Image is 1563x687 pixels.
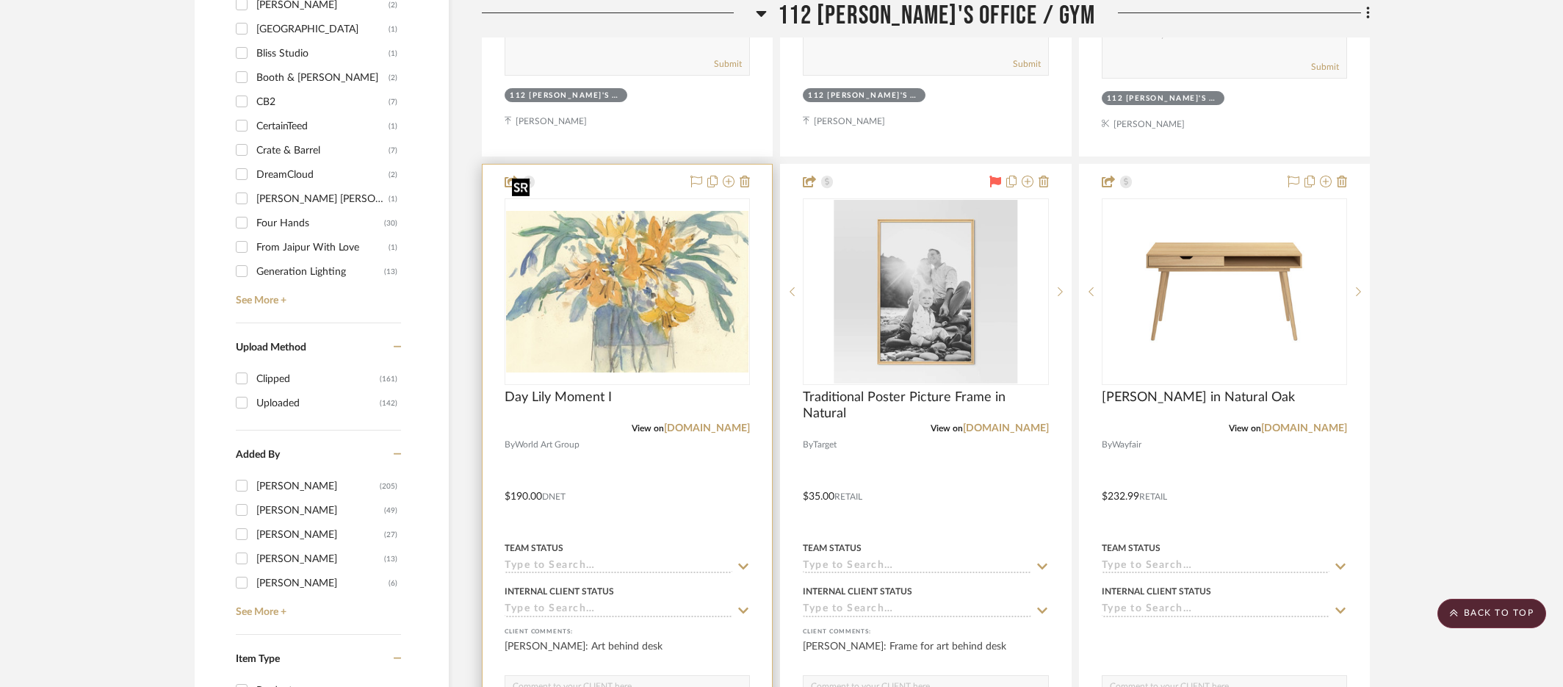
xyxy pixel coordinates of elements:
[384,260,397,284] div: (13)
[232,595,401,619] a: See More +
[380,475,397,498] div: (205)
[632,424,664,433] span: View on
[834,200,1017,384] img: Traditional Poster Picture Frame in Natural
[664,423,750,434] a: [DOMAIN_NAME]
[1102,560,1329,574] input: Type to Search…
[256,187,389,211] div: [PERSON_NAME] [PERSON_NAME]
[1229,424,1261,433] span: View on
[963,423,1049,434] a: [DOMAIN_NAME]
[803,560,1030,574] input: Type to Search…
[1311,60,1339,73] button: Submit
[506,211,748,373] img: Day Lily Moment I
[510,90,618,101] div: 112 [PERSON_NAME]'s Office / Gym
[256,163,389,187] div: DreamCloud
[256,367,380,391] div: Clipped
[1102,438,1112,452] span: By
[256,499,384,522] div: [PERSON_NAME]
[236,342,306,353] span: Upload Method
[808,90,917,101] div: 112 [PERSON_NAME]'s Office / Gym
[384,547,397,571] div: (13)
[380,392,397,415] div: (142)
[803,542,862,555] div: Team Status
[803,585,912,598] div: Internal Client Status
[389,139,397,162] div: (7)
[389,115,397,138] div: (1)
[256,42,389,65] div: Bliss Studio
[1261,423,1347,434] a: [DOMAIN_NAME]
[505,585,614,598] div: Internal Client Status
[1102,603,1329,617] input: Type to Search…
[803,639,1048,669] div: [PERSON_NAME]: Frame for art behind desk
[515,438,580,452] span: World Art Group
[389,18,397,41] div: (1)
[1102,585,1211,598] div: Internal Client Status
[236,654,280,664] span: Item Type
[1102,389,1295,406] span: [PERSON_NAME] in Natural Oak
[505,389,612,406] span: Day Lily Moment I
[803,438,813,452] span: By
[505,199,749,384] div: 0
[256,547,384,571] div: [PERSON_NAME]
[1102,542,1160,555] div: Team Status
[714,57,742,71] button: Submit
[803,389,1048,422] span: Traditional Poster Picture Frame in Natural
[505,542,563,555] div: Team Status
[1107,93,1216,104] div: 112 [PERSON_NAME]'s Office / Gym
[813,438,837,452] span: Target
[1437,599,1546,628] scroll-to-top-button: BACK TO TOP
[803,603,1030,617] input: Type to Search…
[389,187,397,211] div: (1)
[380,367,397,391] div: (161)
[389,163,397,187] div: (2)
[389,42,397,65] div: (1)
[256,90,389,114] div: CB2
[505,639,750,669] div: [PERSON_NAME]: Art behind desk
[256,523,384,547] div: [PERSON_NAME]
[505,560,732,574] input: Type to Search…
[1013,57,1041,71] button: Submit
[256,212,384,235] div: Four Hands
[256,18,389,41] div: [GEOGRAPHIC_DATA]
[256,572,389,595] div: [PERSON_NAME]
[389,236,397,259] div: (1)
[256,66,389,90] div: Booth & [PERSON_NAME]
[389,572,397,595] div: (6)
[384,499,397,522] div: (49)
[236,450,280,460] span: Added By
[804,199,1047,384] div: 1
[505,603,732,617] input: Type to Search…
[931,424,963,433] span: View on
[256,115,389,138] div: CertainTeed
[256,475,380,498] div: [PERSON_NAME]
[256,139,389,162] div: Crate & Barrel
[384,523,397,547] div: (27)
[505,438,515,452] span: By
[1102,199,1346,384] div: 0
[256,392,380,415] div: Uploaded
[256,260,384,284] div: Generation Lighting
[384,212,397,235] div: (30)
[1112,438,1141,452] span: Wayfair
[389,90,397,114] div: (7)
[389,66,397,90] div: (2)
[256,236,389,259] div: From Jaipur With Love
[232,284,401,307] a: See More +
[1133,200,1316,384] img: Kaionna Desk in Natural Oak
